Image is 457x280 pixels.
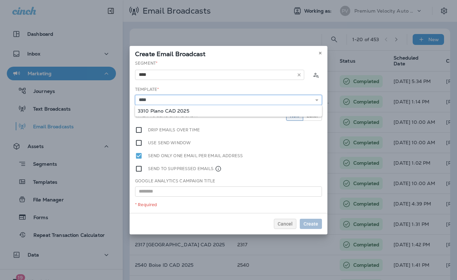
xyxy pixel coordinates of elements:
[304,221,318,226] span: Create
[135,178,215,184] label: Google Analytics Campaign Title
[148,152,243,160] label: Send only one email per email address
[148,139,191,147] label: Use send window
[130,46,327,60] div: Create Email Broadcast
[148,126,200,134] label: Drip emails over time
[300,219,322,229] button: Create
[135,202,322,208] div: * Required
[278,221,293,226] span: Cancel
[135,87,159,92] label: Template
[148,165,222,172] label: Send to suppressed emails.
[290,113,299,118] span: Now
[310,69,322,81] button: Calculate the estimated number of emails to be sent based on selected segment. (This could take a...
[138,108,319,114] div: 3310 Plano CAD 2025
[274,219,296,229] button: Cancel
[307,113,318,118] span: Later
[135,61,158,66] label: Segment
